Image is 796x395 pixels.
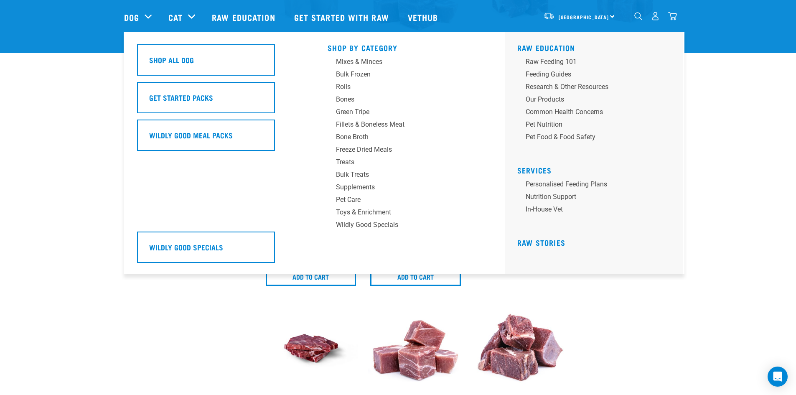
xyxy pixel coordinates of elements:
[328,107,486,120] a: Green Tripe
[286,0,399,34] a: Get started with Raw
[328,57,486,69] a: Mixes & Minces
[526,132,656,142] div: Pet Food & Food Safety
[651,12,660,20] img: user.png
[336,82,466,92] div: Rolls
[768,367,788,387] div: Open Intercom Messenger
[517,94,676,107] a: Our Products
[328,82,486,94] a: Rolls
[517,120,676,132] a: Pet Nutrition
[149,130,233,140] h5: Wildly Good Meal Packs
[526,82,656,92] div: Research & Other Resources
[203,0,285,34] a: Raw Education
[328,94,486,107] a: Bones
[328,43,486,50] h5: Shop By Category
[336,120,466,130] div: Fillets & Boneless Meat
[336,107,466,117] div: Green Tripe
[517,46,575,50] a: Raw Education
[517,107,676,120] a: Common Health Concerns
[328,145,486,157] a: Freeze Dried Meals
[336,220,466,230] div: Wildly Good Specials
[137,120,296,157] a: Wildly Good Meal Packs
[336,170,466,180] div: Bulk Treats
[137,232,296,269] a: Wildly Good Specials
[526,107,656,117] div: Common Health Concerns
[137,44,296,82] a: Shop All Dog
[336,157,466,167] div: Treats
[328,207,486,220] a: Toys & Enrichment
[336,182,466,192] div: Supplements
[336,195,466,205] div: Pet Care
[517,57,676,69] a: Raw Feeding 101
[328,157,486,170] a: Treats
[328,220,486,232] a: Wildly Good Specials
[526,120,656,130] div: Pet Nutrition
[526,57,656,67] div: Raw Feeding 101
[149,54,194,65] h5: Shop All Dog
[517,132,676,145] a: Pet Food & Food Safety
[370,266,461,286] input: Add to cart
[526,69,656,79] div: Feeding Guides
[517,166,676,173] h5: Services
[526,94,656,104] div: Our Products
[634,12,642,20] img: home-icon-1@2x.png
[266,266,356,286] input: Add to cart
[168,11,183,23] a: Cat
[336,69,466,79] div: Bulk Frozen
[336,145,466,155] div: Freeze Dried Meals
[328,170,486,182] a: Bulk Treats
[328,69,486,82] a: Bulk Frozen
[517,82,676,94] a: Research & Other Resources
[517,204,676,217] a: In-house vet
[328,120,486,132] a: Fillets & Boneless Meat
[336,94,466,104] div: Bones
[399,0,449,34] a: Vethub
[328,182,486,195] a: Supplements
[517,69,676,82] a: Feeding Guides
[336,132,466,142] div: Bone Broth
[124,11,139,23] a: Dog
[137,82,296,120] a: Get Started Packs
[336,57,466,67] div: Mixes & Minces
[149,92,213,103] h5: Get Started Packs
[336,207,466,217] div: Toys & Enrichment
[517,240,565,245] a: Raw Stories
[328,195,486,207] a: Pet Care
[517,179,676,192] a: Personalised Feeding Plans
[543,12,554,20] img: van-moving.png
[517,192,676,204] a: Nutrition Support
[149,242,223,252] h5: Wildly Good Specials
[328,132,486,145] a: Bone Broth
[559,15,609,18] span: [GEOGRAPHIC_DATA]
[668,12,677,20] img: home-icon@2x.png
